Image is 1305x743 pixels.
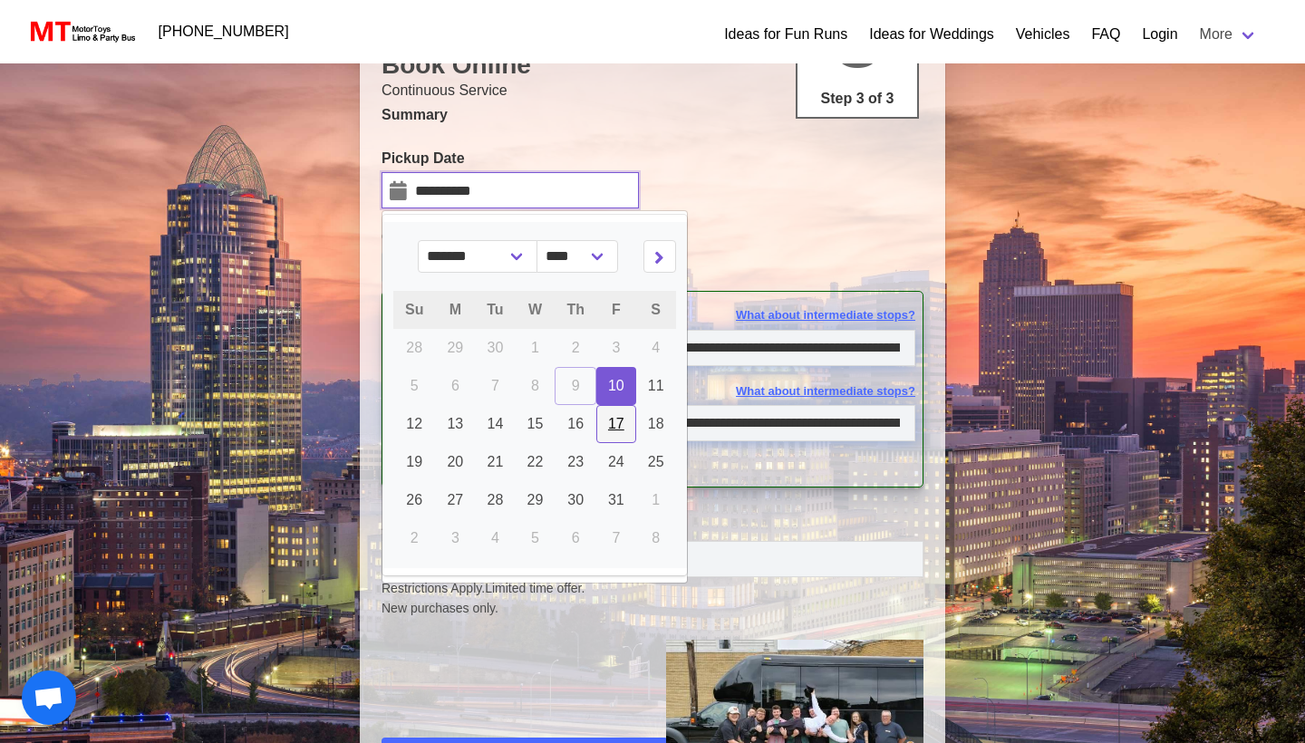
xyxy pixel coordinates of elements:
a: 12 [393,405,435,443]
span: 20 [447,454,463,469]
span: 17 [608,416,624,431]
small: Restrictions Apply. [382,581,923,618]
span: 11 [648,378,664,393]
span: 8 [531,378,539,393]
a: 15 [516,405,556,443]
span: What about intermediate stops? [736,306,915,324]
a: 27 [435,481,475,519]
a: Ideas for Weddings [869,24,994,45]
a: 22 [516,443,556,481]
span: 7 [612,530,620,545]
span: 12 [406,416,422,431]
span: Limited time offer. [485,579,585,598]
a: Login [1142,24,1177,45]
p: Step 3 of 3 [805,88,910,110]
a: 23 [555,443,596,481]
div: 8 hours [376,449,929,470]
a: 26 [393,481,435,519]
a: 30 [555,481,596,519]
a: 18 [636,405,676,443]
a: 11 [636,367,676,405]
a: FAQ [1091,24,1120,45]
a: 19 [393,443,435,481]
span: 24 [608,454,624,469]
span: 19 [406,454,422,469]
span: 29 [447,340,463,355]
span: 2 [572,340,580,355]
span: 5 [411,378,419,393]
span: 18 [648,416,664,431]
span: New purchases only. [382,599,923,618]
span: 25 [648,454,664,469]
a: 16 [555,405,596,443]
span: 28 [488,492,504,507]
a: Vehicles [1016,24,1070,45]
span: F [612,302,621,317]
span: 3 [612,340,620,355]
a: 20 [435,443,475,481]
img: MotorToys Logo [25,19,137,44]
span: 26 [406,492,422,507]
a: 24 [596,443,636,481]
span: 15 [527,416,544,431]
span: 27 [447,492,463,507]
span: 1 [531,340,539,355]
p: Summary [382,104,923,126]
span: 21 [488,454,504,469]
a: 17 [596,405,636,443]
a: 14 [475,405,515,443]
a: More [1189,16,1269,53]
a: [PHONE_NUMBER] [148,14,300,50]
a: 28 [475,481,515,519]
a: 10 [596,367,636,405]
span: 28 [406,340,422,355]
span: 29 [527,492,544,507]
span: 3 [451,530,459,545]
span: 31 [608,492,624,507]
span: 14 [488,416,504,431]
span: M [449,302,461,317]
div: Open chat [22,671,76,725]
span: Su [405,302,423,317]
span: S [651,302,661,317]
span: 22 [527,454,544,469]
span: 2 [411,530,419,545]
span: W [528,302,542,317]
span: 7 [491,378,499,393]
span: 9 [572,378,580,393]
span: 16 [567,416,584,431]
span: Th [566,302,585,317]
a: Ideas for Fun Runs [724,24,847,45]
span: What about intermediate stops? [736,382,915,400]
span: 6 [572,530,580,545]
a: 25 [636,443,676,481]
span: 4 [652,340,660,355]
a: 31 [596,481,636,519]
a: 13 [435,405,475,443]
span: 23 [567,454,584,469]
span: 8 [652,530,660,545]
span: 4 [491,530,499,545]
span: 30 [488,340,504,355]
a: 21 [475,443,515,481]
span: 5 [531,530,539,545]
span: 10 [608,378,624,393]
p: Continuous Service [382,80,923,101]
span: 1 [652,492,660,507]
label: Pickup Date [382,148,639,169]
span: 30 [567,492,584,507]
span: 6 [451,378,459,393]
span: 13 [447,416,463,431]
a: 29 [516,481,556,519]
span: Tu [487,302,503,317]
